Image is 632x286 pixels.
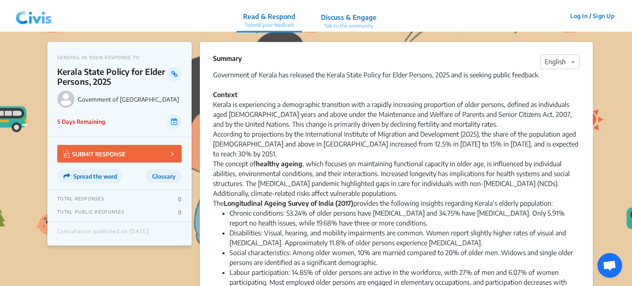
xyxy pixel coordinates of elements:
div: Government of Kerala has released the Kerala State Policy for Elder Persons, 2025 and is seeking ... [213,70,580,208]
p: Read & Respond [243,12,295,21]
p: Summary [213,53,242,63]
button: SUBMIT RESPONSE [57,145,182,163]
strong: Longitudinal Ageing Survey of India (2017) [224,199,353,207]
span: Glossary [152,173,176,180]
a: Open chat [597,253,622,278]
p: 5 Days Remaining [57,117,105,126]
p: SENDING IN YOUR RESPONSE TO [57,55,182,60]
p: SUBMIT RESPONSE [63,149,126,158]
p: 0 [178,209,182,216]
img: navlogo.png [12,4,55,28]
span: Spread the word [73,173,117,180]
div: Consultation published on [DATE] [57,228,149,239]
p: TOTAL RESPONSES [57,196,104,202]
p: Government of [GEOGRAPHIC_DATA] [78,96,182,103]
li: Chronic conditions: 53.24% of older persons have [MEDICAL_DATA] and 34.75% have [MEDICAL_DATA]. O... [229,208,580,228]
li: Disabilities: Visual, hearing, and mobility impairments are common. Women report slightly higher ... [229,228,580,248]
p: Talk to the community [321,22,377,30]
strong: healthy ageing [256,160,302,168]
strong: Context [213,91,237,99]
p: Submit your feedback [243,21,295,29]
button: Glossary [146,169,182,183]
p: 0 [178,196,182,202]
p: Discuss & Engage [321,12,377,22]
img: Government of Kerala logo [57,91,75,108]
li: Social characteristics: Among older women, 10% are married compared to 20% of older men. Widows a... [229,248,580,267]
p: TOTAL PUBLIC RESPONSES [57,209,124,216]
button: Log In / Sign Up [565,9,620,22]
img: Vector.jpg [63,151,70,158]
button: Spread the word [57,169,123,183]
p: Kerala State Policy for Elder Persons, 2025 [57,67,167,86]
